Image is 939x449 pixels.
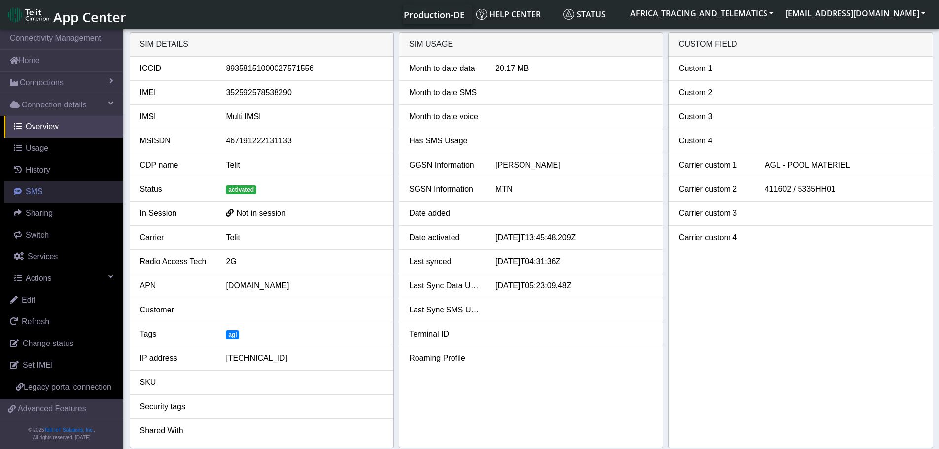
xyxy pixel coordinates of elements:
div: IP address [133,352,219,364]
span: Connection details [22,99,87,111]
div: Carrier custom 4 [671,232,758,243]
a: Your current platform instance [403,4,464,24]
div: APN [133,280,219,292]
a: Sharing [4,203,123,224]
div: MSISDN [133,135,219,147]
div: 20.17 MB [488,63,661,74]
div: CDP name [133,159,219,171]
div: Tags [133,328,219,340]
span: Set IMEI [23,361,53,369]
div: Multi IMSI [218,111,391,123]
a: Overview [4,116,123,138]
div: Last Sync SMS Usage [402,304,488,316]
div: SIM usage [399,33,663,57]
div: Last synced [402,256,488,268]
div: 411602 / 5335HH01 [758,183,930,195]
div: Has SMS Usage [402,135,488,147]
span: Legacy portal connection [24,383,111,391]
div: Month to date SMS [402,87,488,99]
img: logo-telit-cinterion-gw-new.png [8,7,49,23]
div: Custom 2 [671,87,758,99]
span: Usage [26,144,48,152]
button: [EMAIL_ADDRESS][DOMAIN_NAME] [779,4,931,22]
div: Carrier [133,232,219,243]
a: SMS [4,181,123,203]
a: App Center [8,4,125,25]
div: IMSI [133,111,219,123]
span: Change status [23,339,73,347]
span: Services [28,252,58,261]
div: Carrier custom 2 [671,183,758,195]
div: Telit [218,232,391,243]
a: Telit IoT Solutions, Inc. [44,427,94,433]
div: Telit [218,159,391,171]
div: Shared With [133,425,219,437]
img: status.svg [563,9,574,20]
span: Actions [26,274,51,282]
div: Last Sync Data Usage [402,280,488,292]
span: Connections [20,77,64,89]
a: Services [4,246,123,268]
span: Help center [476,9,541,20]
div: [DOMAIN_NAME] [218,280,391,292]
a: Status [559,4,625,24]
div: Date activated [402,232,488,243]
div: Month to date data [402,63,488,74]
div: Custom field [669,33,933,57]
div: SIM details [130,33,394,57]
div: IMEI [133,87,219,99]
div: ICCID [133,63,219,74]
div: 89358151000027571556 [218,63,391,74]
div: Terminal ID [402,328,488,340]
div: 352592578538290 [218,87,391,99]
div: SGSN Information [402,183,488,195]
div: Custom 3 [671,111,758,123]
span: Not in session [236,209,286,217]
div: Month to date voice [402,111,488,123]
span: Edit [22,296,35,304]
span: Production-DE [404,9,465,21]
span: Refresh [22,317,49,326]
div: Custom 4 [671,135,758,147]
div: MTN [488,183,661,195]
div: [DATE]T05:23:09.48Z [488,280,661,292]
a: Usage [4,138,123,159]
a: History [4,159,123,181]
span: Status [563,9,606,20]
span: App Center [53,8,126,26]
div: [DATE]T13:45:48.209Z [488,232,661,243]
a: Switch [4,224,123,246]
div: Status [133,183,219,195]
div: 467191222131133 [218,135,391,147]
span: History [26,166,50,174]
div: Security tags [133,401,219,413]
span: agl [226,330,239,339]
div: Radio Access Tech [133,256,219,268]
span: Sharing [26,209,53,217]
button: AFRICA_TRACING_AND_TELEMATICS [625,4,779,22]
div: SKU [133,377,219,388]
div: Date added [402,207,488,219]
span: Switch [26,231,49,239]
div: In Session [133,207,219,219]
div: Carrier custom 1 [671,159,758,171]
div: [DATE]T04:31:36Z [488,256,661,268]
div: [TECHNICAL_ID] [218,352,391,364]
div: Custom 1 [671,63,758,74]
div: [PERSON_NAME] [488,159,661,171]
span: SMS [26,187,43,196]
div: AGL - POOL MATERIEL [758,159,930,171]
div: GGSN Information [402,159,488,171]
img: knowledge.svg [476,9,487,20]
span: Advanced Features [18,403,86,414]
span: Overview [26,122,59,131]
div: Roaming Profile [402,352,488,364]
div: Carrier custom 3 [671,207,758,219]
span: activated [226,185,256,194]
div: 2G [218,256,391,268]
a: Actions [4,268,123,289]
div: Customer [133,304,219,316]
a: Help center [472,4,559,24]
